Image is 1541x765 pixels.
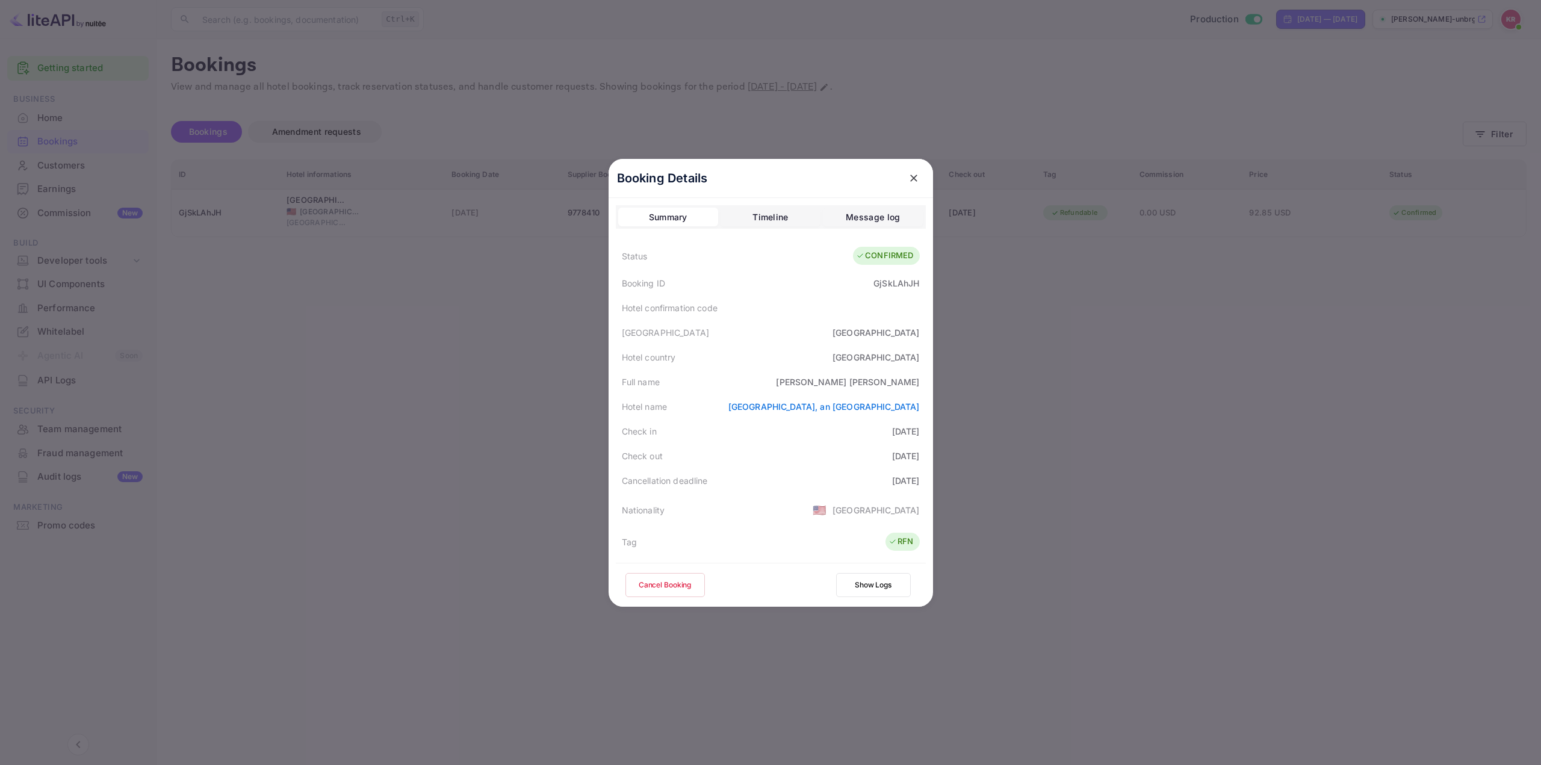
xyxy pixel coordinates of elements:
div: CONFIRMED [856,250,913,262]
button: Show Logs [836,573,911,597]
div: [GEOGRAPHIC_DATA] [833,326,920,339]
div: Summary [649,210,687,225]
div: Status [622,250,648,262]
p: Booking Details [617,169,708,187]
div: Booking ID [622,277,666,290]
div: Hotel country [622,351,676,364]
button: Message log [823,208,923,227]
div: GjSkLAhJH [873,277,919,290]
a: [GEOGRAPHIC_DATA], an [GEOGRAPHIC_DATA] [728,401,920,412]
div: Cancellation deadline [622,474,708,487]
div: Check out [622,450,663,462]
div: Check in [622,425,657,438]
div: [PERSON_NAME] [PERSON_NAME] [776,376,919,388]
div: Hotel name [622,400,668,413]
div: RFN [888,536,913,548]
button: Cancel Booking [625,573,705,597]
div: [DATE] [892,450,920,462]
div: Message log [846,210,900,225]
span: United States [813,499,826,521]
div: Full name [622,376,660,388]
div: Hotel confirmation code [622,302,718,314]
button: close [903,167,925,189]
div: [DATE] [892,474,920,487]
div: [GEOGRAPHIC_DATA] [833,504,920,516]
div: [GEOGRAPHIC_DATA] [833,351,920,364]
button: Summary [618,208,718,227]
div: Timeline [752,210,788,225]
button: Timeline [721,208,820,227]
div: [DATE] [892,425,920,438]
div: [GEOGRAPHIC_DATA] [622,326,710,339]
div: Tag [622,536,637,548]
div: Nationality [622,504,665,516]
